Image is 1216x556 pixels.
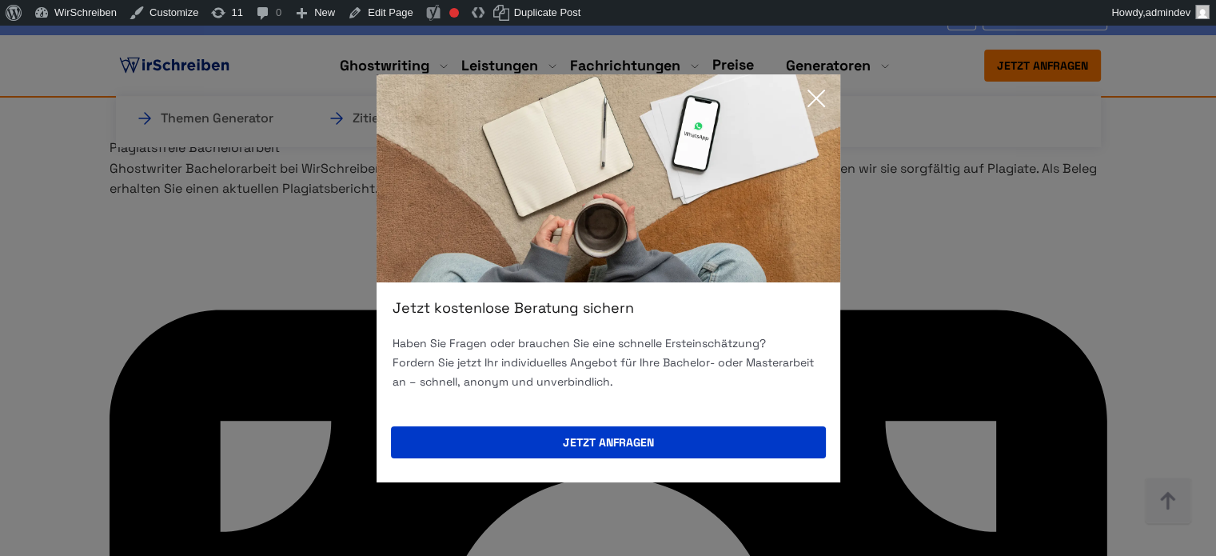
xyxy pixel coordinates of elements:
[449,8,459,18] div: Focus keyphrase not set
[1146,6,1190,18] span: admindev
[393,334,824,353] p: Haben Sie Fragen oder brauchen Sie eine schnelle Ersteinschätzung?
[393,353,824,391] p: Fordern Sie jetzt Ihr individuelles Angebot für Ihre Bachelor- oder Masterarbeit an – schnell, an...
[377,74,840,282] img: exit
[391,426,826,458] button: Jetzt anfragen
[377,298,840,318] div: Jetzt kostenlose Beratung sichern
